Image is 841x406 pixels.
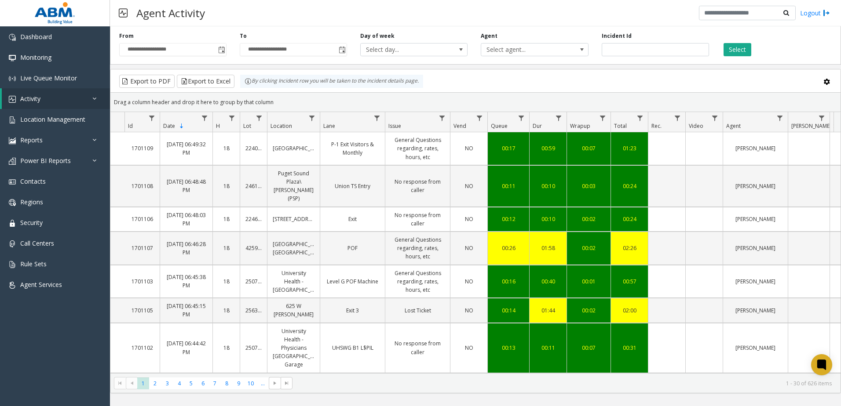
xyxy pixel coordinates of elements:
[9,137,16,144] img: 'icon'
[119,2,128,24] img: pageIcon
[474,112,486,124] a: Vend Filter Menu
[20,280,62,289] span: Agent Services
[110,94,841,110] div: Drag a column header and drop it here to group by that column
[493,144,524,152] a: 00:17
[453,122,466,130] span: Vend
[465,145,473,152] span: NO
[20,156,71,165] span: Power BI Reports
[391,236,445,261] a: General Questions regarding, rates, hours, etc
[9,158,16,165] img: 'icon'
[178,123,185,130] span: Sortable
[119,75,175,88] button: Export to PDF
[728,144,782,152] a: [PERSON_NAME]
[493,182,524,190] div: 00:11
[257,377,269,389] span: Page 11
[616,306,643,315] div: 02:00
[602,32,632,40] label: Incident Id
[572,306,605,315] a: 00:02
[2,88,110,109] a: Activity
[325,344,380,352] a: UHSWG B1 L$PIL
[325,215,380,223] a: Exit
[20,177,46,185] span: Contacts
[371,112,383,124] a: Lane Filter Menu
[306,112,318,124] a: Location Filter Menu
[110,112,841,373] div: Data table
[456,215,482,223] a: NO
[218,244,234,252] a: 18
[391,306,445,315] a: Lost Ticket
[616,277,643,286] div: 00:57
[273,240,314,257] a: [GEOGRAPHIC_DATA] [GEOGRAPHIC_DATA]
[553,112,565,124] a: Dur Filter Menu
[616,215,643,223] div: 00:24
[218,277,234,286] a: 18
[616,182,643,190] a: 00:24
[165,339,207,356] a: [DATE] 06:44:42 PM
[165,240,207,257] a: [DATE] 06:46:28 PM
[130,306,154,315] a: 1701105
[20,136,43,144] span: Reports
[9,261,16,268] img: 'icon'
[634,112,646,124] a: Total Filter Menu
[481,43,567,56] span: Select agent...
[245,277,262,286] a: 25070847
[218,306,234,315] a: 18
[233,377,245,389] span: Page 9
[165,178,207,194] a: [DATE] 06:48:48 PM
[391,269,445,294] a: General Questions regarding, rates, hours, etc
[9,220,16,227] img: 'icon'
[245,215,262,223] a: 22462157
[465,278,473,285] span: NO
[218,344,234,352] a: 18
[9,282,16,289] img: 'icon'
[360,32,395,40] label: Day of week
[271,380,278,387] span: Go to the next page
[9,178,16,185] img: 'icon'
[616,244,643,252] div: 02:26
[325,182,380,190] a: Union TS Entry
[130,244,154,252] a: 1701107
[9,75,16,82] img: 'icon'
[273,327,314,369] a: University Health - Physicians [GEOGRAPHIC_DATA] Garage
[436,112,448,124] a: Issue Filter Menu
[535,244,561,252] a: 01:58
[245,182,262,190] a: 24611102
[273,169,314,203] a: Puget Sound Plaza\[PERSON_NAME] (PSP)
[572,215,605,223] div: 00:02
[209,377,221,389] span: Page 7
[823,8,830,18] img: logout
[616,344,643,352] a: 00:31
[243,122,251,130] span: Lot
[456,344,482,352] a: NO
[791,122,831,130] span: [PERSON_NAME]
[570,122,590,130] span: Wrapup
[572,182,605,190] a: 00:03
[245,244,262,252] a: 425980
[130,182,154,190] a: 1701108
[240,75,423,88] div: By clicking Incident row you will be taken to the incident details page.
[163,122,175,130] span: Date
[535,182,561,190] a: 00:10
[173,377,185,389] span: Page 4
[493,277,524,286] div: 00:16
[388,122,401,130] span: Issue
[535,306,561,315] a: 01:44
[728,277,782,286] a: [PERSON_NAME]
[20,115,85,123] span: Location Management
[9,199,16,206] img: 'icon'
[535,344,561,352] div: 00:11
[493,215,524,223] div: 00:12
[165,140,207,157] a: [DATE] 06:49:32 PM
[226,112,238,124] a: H Filter Menu
[572,344,605,352] a: 00:07
[572,144,605,152] div: 00:07
[323,122,335,130] span: Lane
[491,122,508,130] span: Queue
[465,182,473,190] span: NO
